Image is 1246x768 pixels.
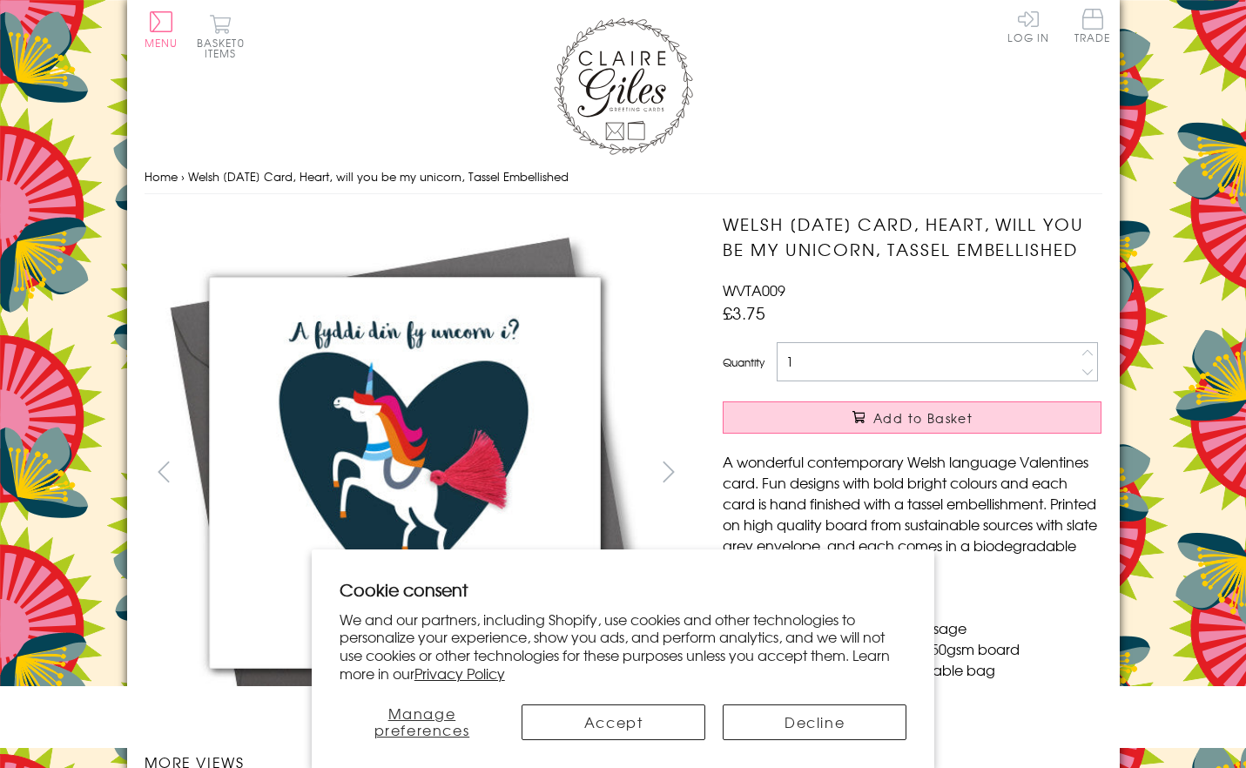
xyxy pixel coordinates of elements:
p: We and our partners, including Shopify, use cookies and other technologies to personalize your ex... [340,610,907,683]
nav: breadcrumbs [145,159,1102,195]
label: Quantity [723,354,764,370]
button: prev [145,452,184,491]
a: Trade [1074,9,1111,46]
a: Home [145,168,178,185]
a: Privacy Policy [414,663,505,684]
span: Welsh [DATE] Card, Heart, will you be my unicorn, Tassel Embellished [188,168,569,185]
span: › [181,168,185,185]
span: £3.75 [723,300,765,325]
button: Manage preferences [340,704,504,740]
span: WVTA009 [723,280,785,300]
p: A wonderful contemporary Welsh language Valentines card. Fun designs with bold bright colours and... [723,451,1101,576]
span: Manage preferences [374,703,470,740]
button: next [649,452,688,491]
span: Add to Basket [873,409,973,427]
img: Welsh Valentine's Day Card, Heart, will you be my unicorn, Tassel Embellished [144,212,666,734]
button: Accept [522,704,705,740]
span: Trade [1074,9,1111,43]
button: Basket0 items [197,14,245,58]
img: Claire Giles Greetings Cards [554,17,693,155]
button: Decline [723,704,906,740]
h1: Welsh [DATE] Card, Heart, will you be my unicorn, Tassel Embellished [723,212,1101,262]
h2: Cookie consent [340,577,907,602]
span: Menu [145,35,178,51]
button: Menu [145,11,178,48]
img: Welsh Valentine's Day Card, Heart, will you be my unicorn, Tassel Embellished [688,212,1210,734]
span: 0 items [205,35,245,61]
button: Add to Basket [723,401,1101,434]
a: Log In [1007,9,1049,43]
